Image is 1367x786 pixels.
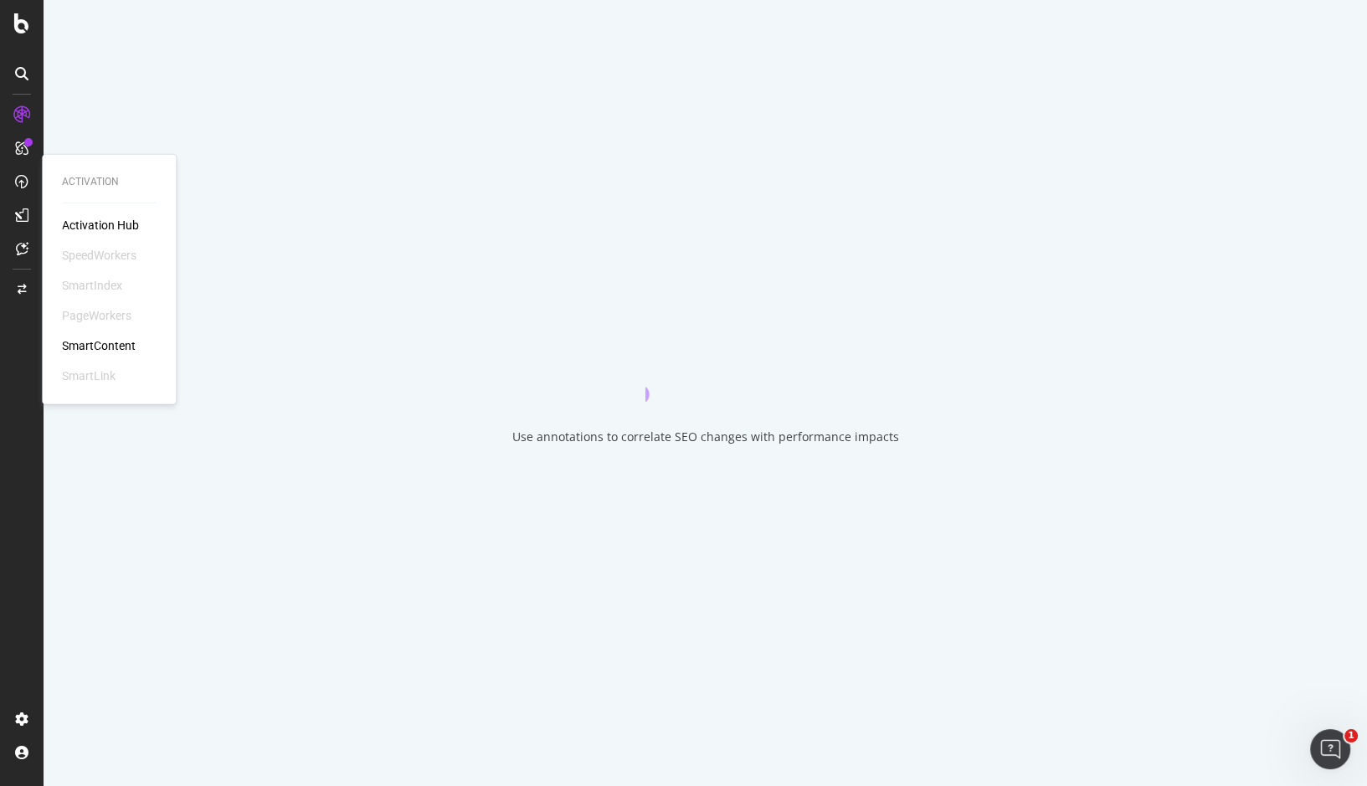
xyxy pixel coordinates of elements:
[62,367,116,384] div: SmartLink
[645,342,766,402] div: animation
[62,247,136,264] div: SpeedWorkers
[512,429,899,445] div: Use annotations to correlate SEO changes with performance impacts
[62,307,131,324] div: PageWorkers
[62,175,156,189] div: Activation
[1310,729,1350,769] iframe: Intercom live chat
[62,217,139,234] a: Activation Hub
[62,337,136,354] a: SmartContent
[1344,729,1358,742] span: 1
[62,277,122,294] div: SmartIndex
